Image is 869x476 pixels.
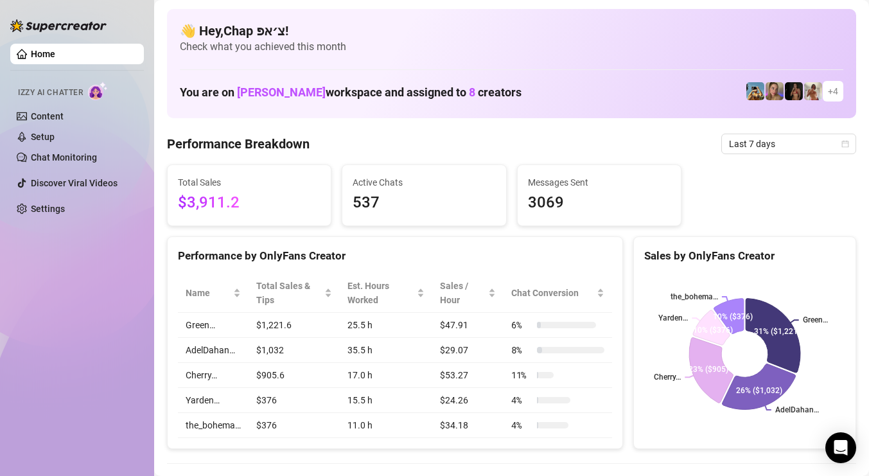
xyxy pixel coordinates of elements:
text: Cherry… [654,373,681,382]
div: Performance by OnlyFans Creator [178,247,612,265]
div: Sales by OnlyFans Creator [644,247,845,265]
span: Sales / Hour [440,279,486,307]
span: Active Chats [353,175,495,190]
a: Chat Monitoring [31,152,97,163]
td: $53.27 [432,363,504,388]
td: 17.0 h [340,363,432,388]
td: AdelDahan… [178,338,249,363]
span: Messages Sent [528,175,671,190]
th: Chat Conversion [504,274,612,313]
td: the_bohema… [178,413,249,438]
td: $47.91 [432,313,504,338]
span: 11 % [511,368,532,382]
text: the_bohema… [671,292,718,301]
img: Cherry [766,82,784,100]
span: [PERSON_NAME] [237,85,326,99]
img: Green [804,82,822,100]
img: AI Chatter [88,82,108,100]
h4: Performance Breakdown [167,135,310,153]
span: calendar [841,140,849,148]
td: $1,221.6 [249,313,340,338]
span: Last 7 days [729,134,848,154]
span: 8 % [511,343,532,357]
td: $376 [249,413,340,438]
span: 3069 [528,191,671,215]
td: $24.26 [432,388,504,413]
td: $905.6 [249,363,340,388]
text: Green… [803,315,828,324]
span: Total Sales [178,175,320,190]
span: Izzy AI Chatter [18,87,83,99]
a: Settings [31,204,65,214]
div: Open Intercom Messenger [825,432,856,463]
td: Green… [178,313,249,338]
h4: 👋 Hey, Chap צ׳אפ ! [180,22,843,40]
span: 8 [469,85,475,99]
span: 537 [353,191,495,215]
td: 35.5 h [340,338,432,363]
td: 25.5 h [340,313,432,338]
a: Setup [31,132,55,142]
span: 6 % [511,318,532,332]
span: 4 % [511,418,532,432]
a: Content [31,111,64,121]
th: Sales / Hour [432,274,504,313]
th: Name [178,274,249,313]
td: 15.5 h [340,388,432,413]
td: $376 [249,388,340,413]
img: Babydanix [746,82,764,100]
td: Cherry… [178,363,249,388]
a: Home [31,49,55,59]
img: the_bohema [785,82,803,100]
span: Total Sales & Tips [256,279,322,307]
th: Total Sales & Tips [249,274,340,313]
td: Yarden… [178,388,249,413]
span: Check what you achieved this month [180,40,843,54]
span: Chat Conversion [511,286,594,300]
text: Yarden… [658,314,688,323]
td: 11.0 h [340,413,432,438]
span: 4 % [511,393,532,407]
a: Discover Viral Videos [31,178,118,188]
span: Name [186,286,231,300]
h1: You are on workspace and assigned to creators [180,85,522,100]
text: AdelDahan… [775,405,819,414]
img: logo-BBDzfeDw.svg [10,19,107,32]
div: Est. Hours Worked [347,279,414,307]
td: $29.07 [432,338,504,363]
td: $1,032 [249,338,340,363]
td: $34.18 [432,413,504,438]
span: + 4 [828,84,838,98]
span: $3,911.2 [178,191,320,215]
